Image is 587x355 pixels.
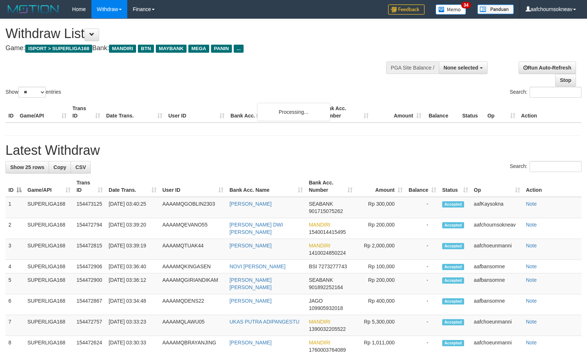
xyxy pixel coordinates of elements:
[74,294,106,315] td: 154472867
[526,340,537,345] a: Note
[471,197,523,218] td: aafKaysokna
[5,26,384,41] h1: Withdraw List
[319,102,371,123] th: Bank Acc. Number
[355,176,406,197] th: Amount: activate to sort column ascending
[229,340,271,345] a: [PERSON_NAME]
[309,277,333,283] span: SEABANK
[18,87,46,98] select: Showentries
[306,176,355,197] th: Bank Acc. Number: activate to sort column ascending
[10,164,44,170] span: Show 25 rows
[159,197,227,218] td: AAAAMQGOBLIN2303
[309,201,333,207] span: SEABANK
[25,176,74,197] th: Game/API: activate to sort column ascending
[519,61,576,74] a: Run Auto-Refresh
[25,45,92,53] span: ISPORT > SUPERLIGA168
[74,176,106,197] th: Trans ID: activate to sort column ascending
[309,298,323,304] span: JAGO
[75,164,86,170] span: CSV
[156,45,187,53] span: MAYBANK
[25,239,74,260] td: SUPERLIGA168
[5,260,25,273] td: 4
[74,260,106,273] td: 154472906
[53,164,66,170] span: Copy
[372,102,424,123] th: Amount
[5,161,49,173] a: Show 25 rows
[530,161,582,172] input: Search:
[406,218,439,239] td: -
[5,315,25,336] td: 7
[159,218,227,239] td: AAAAMQEVANO55
[5,87,61,98] label: Show entries
[309,340,330,345] span: MANDIRI
[442,243,464,249] span: Accepted
[442,298,464,304] span: Accepted
[106,197,159,218] td: [DATE] 03:40:25
[229,201,271,207] a: [PERSON_NAME]
[5,4,61,15] img: MOTION_logo.png
[406,294,439,315] td: -
[106,294,159,315] td: [DATE] 03:34:48
[526,277,537,283] a: Note
[386,61,439,74] div: PGA Site Balance /
[444,65,478,71] span: None selected
[459,102,485,123] th: Status
[309,264,317,269] span: BSI
[309,208,343,214] span: Copy 901715075262 to clipboard
[355,294,406,315] td: Rp 400,000
[406,260,439,273] td: -
[526,201,537,207] a: Note
[25,294,74,315] td: SUPERLIGA168
[227,102,319,123] th: Bank Acc. Name
[406,176,439,197] th: Balance: activate to sort column ascending
[510,161,582,172] label: Search:
[109,45,136,53] span: MANDIRI
[471,218,523,239] td: aafchournsokneav
[442,222,464,228] span: Accepted
[523,176,582,197] th: Action
[355,218,406,239] td: Rp 200,000
[406,315,439,336] td: -
[25,218,74,239] td: SUPERLIGA168
[106,239,159,260] td: [DATE] 03:39:19
[471,260,523,273] td: aafbansomne
[229,319,299,325] a: UKAS PUTRA ADIPANGESTU
[477,4,514,14] img: panduan.png
[5,143,582,158] h1: Latest Withdraw
[388,4,425,15] img: Feedback.jpg
[159,260,227,273] td: AAAAMQKINGASEN
[309,222,330,228] span: MANDIRI
[159,239,227,260] td: AAAAMQTUAK44
[5,197,25,218] td: 1
[309,347,346,353] span: Copy 1760003764089 to clipboard
[526,222,537,228] a: Note
[229,222,283,235] a: [PERSON_NAME] DWI [PERSON_NAME]
[319,264,347,269] span: Copy 7273277743 to clipboard
[17,102,69,123] th: Game/API
[471,294,523,315] td: aafbansomne
[106,260,159,273] td: [DATE] 03:36:40
[439,176,471,197] th: Status: activate to sort column ascending
[5,218,25,239] td: 2
[406,239,439,260] td: -
[309,305,343,311] span: Copy 109905932018 to clipboard
[5,294,25,315] td: 6
[442,340,464,346] span: Accepted
[5,273,25,294] td: 5
[439,61,488,74] button: None selected
[355,197,406,218] td: Rp 300,000
[138,45,154,53] span: BTN
[5,239,25,260] td: 3
[355,273,406,294] td: Rp 200,000
[510,87,582,98] label: Search:
[25,315,74,336] td: SUPERLIGA168
[49,161,71,173] a: Copy
[229,243,271,248] a: [PERSON_NAME]
[424,102,459,123] th: Balance
[226,176,306,197] th: Bank Acc. Name: activate to sort column ascending
[229,298,271,304] a: [PERSON_NAME]
[103,102,165,123] th: Date Trans.
[309,250,346,256] span: Copy 1410024850224 to clipboard
[406,197,439,218] td: -
[229,277,271,290] a: [PERSON_NAME] [PERSON_NAME]
[74,218,106,239] td: 154472794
